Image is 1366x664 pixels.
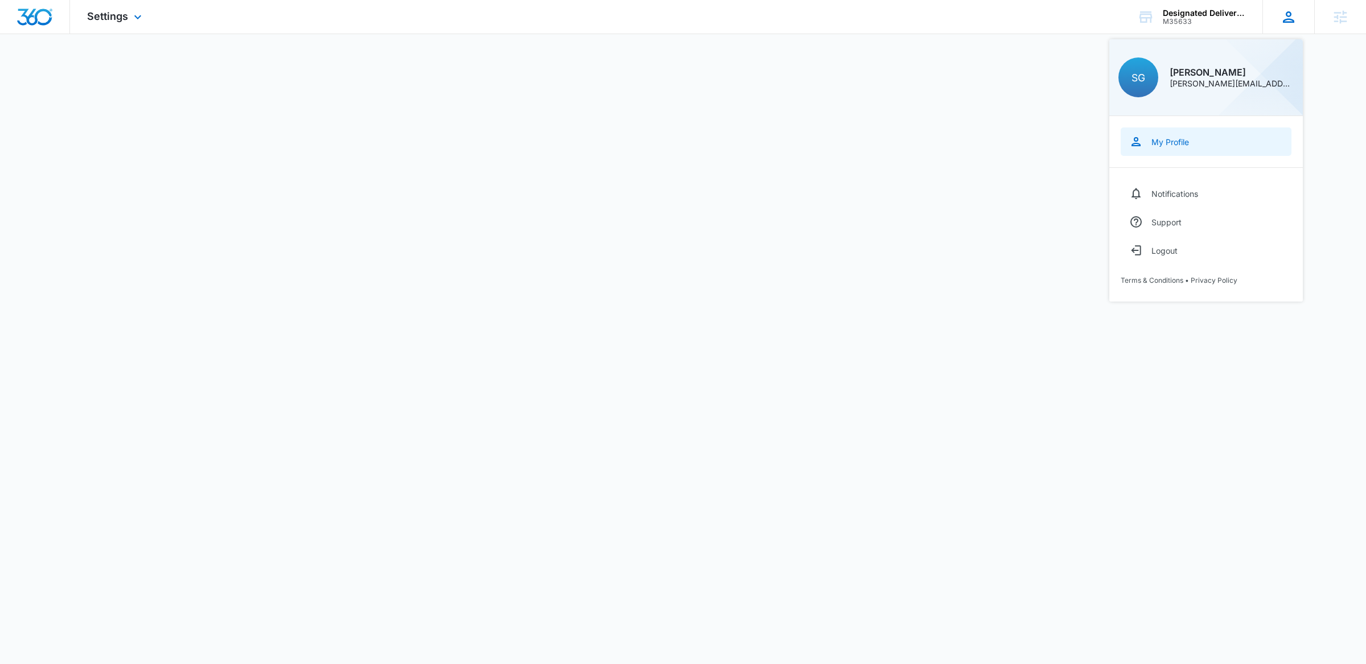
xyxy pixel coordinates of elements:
div: account name [1163,9,1246,18]
div: Support [1151,217,1182,227]
a: Support [1121,208,1291,236]
span: SG [1132,72,1145,84]
div: account id [1163,18,1246,26]
a: Terms & Conditions [1121,276,1183,284]
div: My Profile [1151,137,1189,147]
div: Logout [1151,246,1178,255]
div: [PERSON_NAME][EMAIL_ADDRESS][PERSON_NAME][DOMAIN_NAME] [1170,80,1294,88]
a: Privacy Policy [1191,276,1237,284]
span: Settings [87,10,128,22]
div: • [1121,276,1291,284]
a: Notifications [1121,179,1291,208]
div: [PERSON_NAME] [1170,68,1294,77]
button: Logout [1121,236,1291,265]
a: My Profile [1121,127,1291,156]
div: Notifications [1151,189,1198,199]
